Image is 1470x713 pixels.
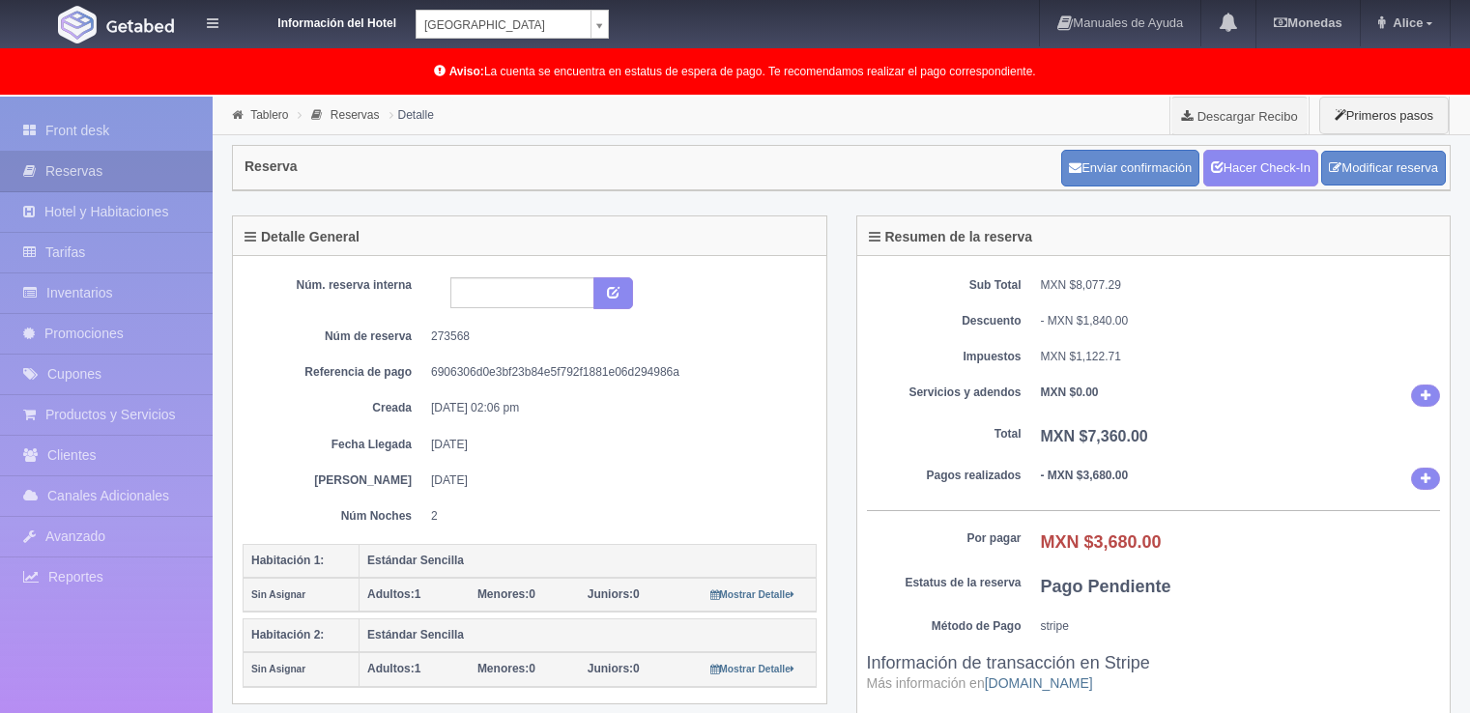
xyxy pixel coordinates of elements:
strong: Menores: [477,662,529,675]
dd: 6906306d0e3bf23b84e5f792f1881e06d294986a [431,364,802,381]
a: Tablero [250,108,288,122]
a: Mostrar Detalle [710,587,794,601]
strong: Menores: [477,587,529,601]
b: Habitación 1: [251,554,324,567]
dd: stripe [1041,618,1441,635]
img: Getabed [58,6,97,43]
small: Mostrar Detalle [710,664,794,674]
a: [GEOGRAPHIC_DATA] [416,10,609,39]
span: 0 [477,662,535,675]
span: 0 [477,587,535,601]
a: Modificar reserva [1321,151,1446,186]
dd: MXN $8,077.29 [1041,277,1441,294]
b: Monedas [1274,15,1341,30]
th: Estándar Sencilla [360,544,817,578]
img: Getabed [106,18,174,33]
dd: [DATE] 02:06 pm [431,400,802,416]
dt: Núm Noches [257,508,412,525]
strong: Adultos: [367,587,415,601]
dt: Núm. reserva interna [257,277,412,294]
span: 0 [588,662,640,675]
dt: Por pagar [867,530,1022,547]
th: Estándar Sencilla [360,619,817,653]
span: 1 [367,662,420,675]
h4: Resumen de la reserva [869,230,1033,244]
h4: Reserva [245,159,298,174]
dt: Total [867,426,1022,442]
dd: 2 [431,508,802,525]
b: MXN $3,680.00 [1041,532,1162,552]
dd: 273568 [431,328,802,345]
dd: MXN $1,122.71 [1041,349,1441,365]
div: - MXN $1,840.00 [1041,313,1441,329]
dt: Creada [257,400,412,416]
dt: [PERSON_NAME] [257,472,412,489]
a: Hacer Check-In [1203,150,1318,186]
small: Sin Asignar [251,589,305,600]
dt: Descuento [867,313,1022,329]
dd: [DATE] [431,437,802,453]
dt: Pagos realizados [867,468,1022,484]
a: Mostrar Detalle [710,662,794,675]
small: Sin Asignar [251,664,305,674]
b: Aviso: [449,65,484,78]
span: 0 [588,587,640,601]
strong: Juniors: [588,587,633,601]
b: MXN $7,360.00 [1041,428,1148,444]
dt: Referencia de pago [257,364,412,381]
li: Detalle [385,105,439,124]
strong: Juniors: [588,662,633,675]
dt: Estatus de la reserva [867,575,1022,591]
b: Pago Pendiente [1041,577,1171,596]
dd: [DATE] [431,472,802,489]
a: [DOMAIN_NAME] [985,675,1093,691]
span: 1 [367,587,420,601]
span: Alice [1388,15,1423,30]
a: Reservas [331,108,380,122]
button: Primeros pasos [1319,97,1449,134]
dt: Sub Total [867,277,1022,294]
small: Mostrar Detalle [710,589,794,600]
b: MXN $0.00 [1041,385,1099,399]
dt: Fecha Llegada [257,437,412,453]
dt: Información del Hotel [242,10,396,32]
h3: Información de transacción en Stripe [867,654,1441,693]
dt: Servicios y adendos [867,385,1022,401]
dt: Impuestos [867,349,1022,365]
dt: Núm de reserva [257,328,412,345]
button: Enviar confirmación [1061,150,1199,186]
strong: Adultos: [367,662,415,675]
dt: Método de Pago [867,618,1022,635]
small: Más información en [867,675,1093,691]
h4: Detalle General [245,230,360,244]
a: Descargar Recibo [1170,97,1309,135]
b: - MXN $3,680.00 [1041,469,1129,482]
b: Habitación 2: [251,628,324,642]
span: [GEOGRAPHIC_DATA] [424,11,583,40]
